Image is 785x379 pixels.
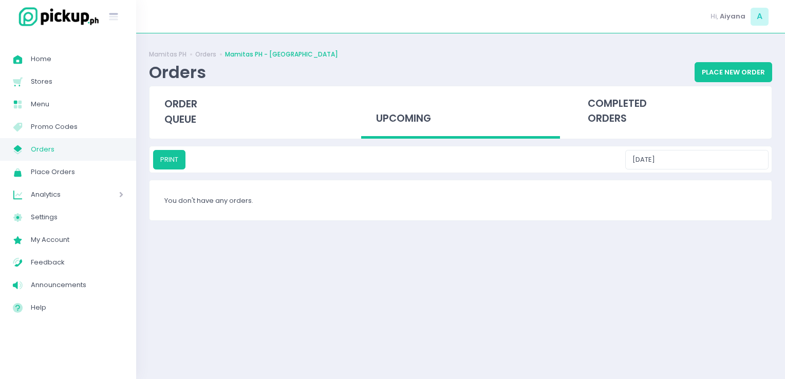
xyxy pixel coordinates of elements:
[13,6,100,28] img: logo
[695,62,772,82] button: Place New Order
[153,150,185,169] button: PRINT
[31,52,123,66] span: Home
[149,50,186,59] a: Mamitas PH
[31,98,123,111] span: Menu
[31,120,123,134] span: Promo Codes
[720,11,745,22] span: Aiyana
[573,86,772,137] div: completed orders
[225,50,338,59] a: Mamitas PH - [GEOGRAPHIC_DATA]
[195,50,216,59] a: Orders
[31,143,123,156] span: Orders
[31,211,123,224] span: Settings
[31,188,90,201] span: Analytics
[31,75,123,88] span: Stores
[31,165,123,179] span: Place Orders
[31,256,123,269] span: Feedback
[164,97,197,126] span: order queue
[149,62,206,82] div: Orders
[361,86,560,139] div: upcoming
[751,8,769,26] span: A
[31,301,123,314] span: Help
[149,180,772,220] div: You don't have any orders.
[31,233,123,247] span: My Account
[711,11,718,22] span: Hi,
[31,278,123,292] span: Announcements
